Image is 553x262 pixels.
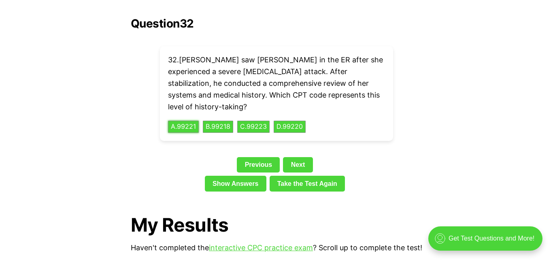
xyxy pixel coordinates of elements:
a: interactive CPC practice exam [209,243,313,252]
button: B.99218 [203,121,233,133]
button: D.99220 [274,121,306,133]
iframe: portal-trigger [421,222,553,262]
a: Next [283,157,313,173]
p: Haven't completed the ? Scroll up to complete the test! [131,242,422,254]
button: C.99223 [237,121,270,133]
a: Show Answers [205,176,266,191]
a: Previous [237,157,280,173]
h1: My Results [131,214,422,236]
button: A.99221 [168,121,199,133]
a: Take the Test Again [270,176,345,191]
p: 32 . [PERSON_NAME] saw [PERSON_NAME] in the ER after she experienced a severe [MEDICAL_DATA] atta... [168,54,385,113]
h2: Question 32 [131,17,422,30]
